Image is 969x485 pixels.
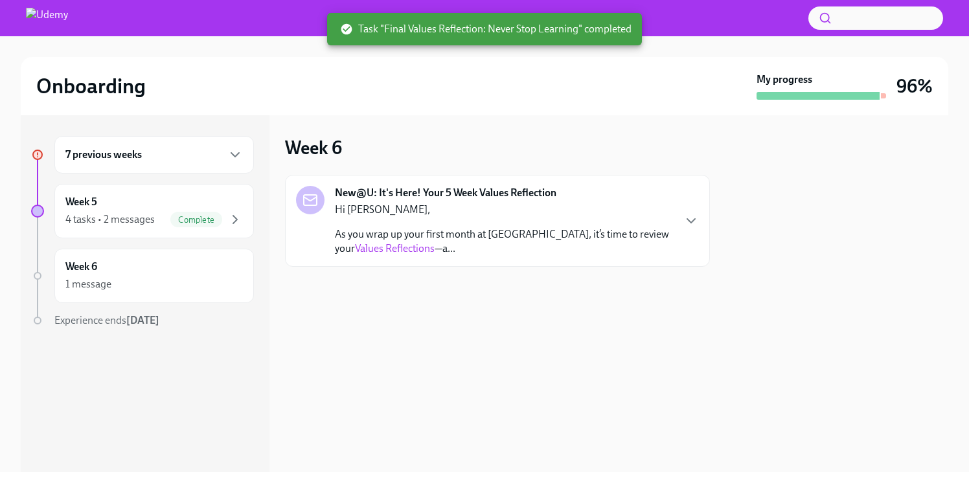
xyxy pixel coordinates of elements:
[26,8,68,28] img: Udemy
[31,249,254,303] a: Week 61 message
[335,203,673,217] p: Hi [PERSON_NAME],
[126,314,159,326] strong: [DATE]
[355,242,435,254] a: Values Reflections
[65,148,142,162] h6: 7 previous weeks
[65,212,155,227] div: 4 tasks • 2 messages
[65,277,111,291] div: 1 message
[54,136,254,174] div: 7 previous weeks
[285,136,342,159] h3: Week 6
[36,73,146,99] h2: Onboarding
[54,314,159,326] span: Experience ends
[65,260,97,274] h6: Week 6
[65,195,97,209] h6: Week 5
[31,184,254,238] a: Week 54 tasks • 2 messagesComplete
[896,74,933,98] h3: 96%
[335,186,556,200] strong: New@U: It's Here! Your 5 Week Values Reflection
[340,22,632,36] span: Task "Final Values Reflection: Never Stop Learning" completed
[757,73,812,87] strong: My progress
[170,215,222,225] span: Complete
[335,227,673,256] p: As you wrap up your first month at [GEOGRAPHIC_DATA], it’s time to review your —a...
